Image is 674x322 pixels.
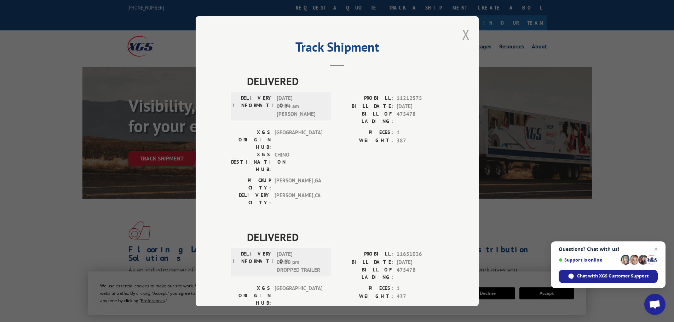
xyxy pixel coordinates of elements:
span: [PERSON_NAME] , CA [275,192,322,206]
label: BILL OF LADING: [337,266,393,281]
span: [GEOGRAPHIC_DATA] [275,129,322,151]
span: DELIVERED [247,229,443,245]
span: 475478 [397,266,443,281]
label: WEIGHT: [337,136,393,145]
label: DELIVERY INFORMATION: [233,250,273,274]
span: 1 [397,285,443,293]
span: [DATE] 09:54 am [PERSON_NAME] [277,94,324,118]
label: PIECES: [337,129,393,137]
div: Chat with XGS Customer Support [559,270,658,283]
label: XGS ORIGIN HUB: [231,129,271,151]
span: 387 [397,136,443,145]
h2: Track Shipment [231,42,443,55]
span: [DATE] [397,102,443,110]
span: 11212575 [397,94,443,103]
label: PIECES: [337,285,393,293]
label: DELIVERY CITY: [231,192,271,206]
span: DELIVERED [247,73,443,89]
div: Open chat [644,294,666,315]
span: [GEOGRAPHIC_DATA] [275,285,322,307]
span: Close chat [652,245,660,253]
span: 1 [397,129,443,137]
label: BILL DATE: [337,258,393,266]
label: PICKUP CITY: [231,177,271,192]
span: [DATE] [397,258,443,266]
span: [DATE] 05:00 pm DROPPED TRAILER [277,250,324,274]
span: 475478 [397,110,443,125]
label: BILL OF LADING: [337,110,393,125]
span: 11651036 [397,250,443,258]
span: Chat with XGS Customer Support [577,273,649,279]
span: [PERSON_NAME] , GA [275,177,322,192]
span: Questions? Chat with us! [559,246,658,252]
span: Support is online [559,257,618,263]
label: PROBILL: [337,94,393,103]
button: Close modal [462,25,470,44]
span: CHINO [275,151,322,173]
label: XGS ORIGIN HUB: [231,285,271,307]
span: 437 [397,292,443,300]
label: DELIVERY INFORMATION: [233,94,273,118]
label: PROBILL: [337,250,393,258]
label: WEIGHT: [337,292,393,300]
label: XGS DESTINATION HUB: [231,151,271,173]
label: BILL DATE: [337,102,393,110]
